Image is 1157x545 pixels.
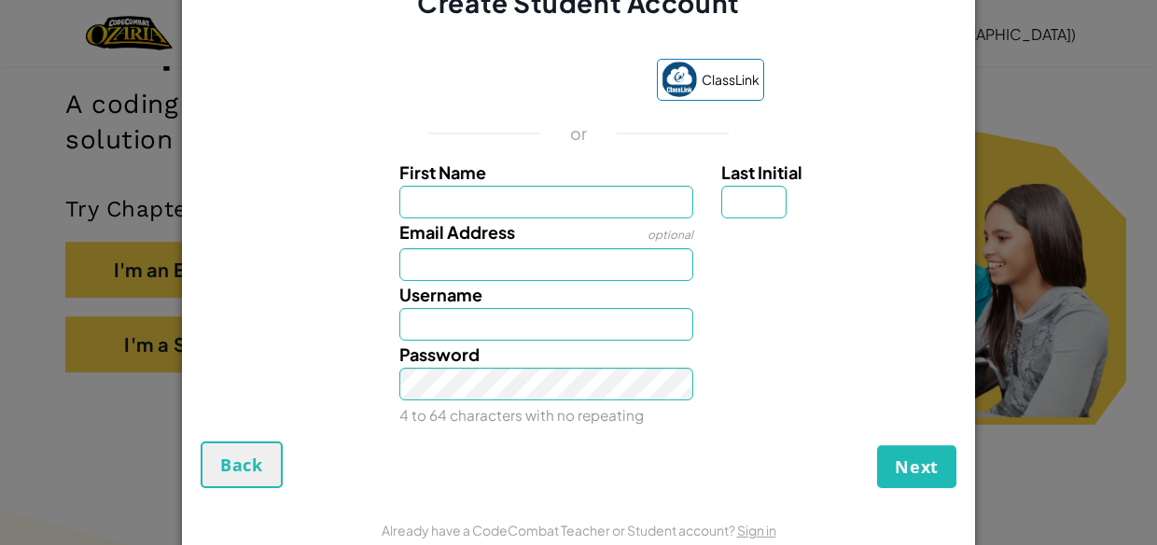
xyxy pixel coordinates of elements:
[201,441,283,488] button: Back
[220,454,263,476] span: Back
[399,343,480,365] span: Password
[382,522,737,538] span: Already have a CodeCombat Teacher or Student account?
[399,406,644,424] small: 4 to 64 characters with no repeating
[702,66,760,93] span: ClassLink
[399,161,486,183] span: First Name
[648,228,693,242] span: optional
[737,522,776,538] a: Sign in
[384,61,648,102] iframe: Sign in with Google Button
[721,161,802,183] span: Last Initial
[399,221,515,243] span: Email Address
[877,445,956,488] button: Next
[662,62,697,97] img: classlink-logo-small.png
[399,284,482,305] span: Username
[895,455,939,478] span: Next
[570,122,588,145] p: or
